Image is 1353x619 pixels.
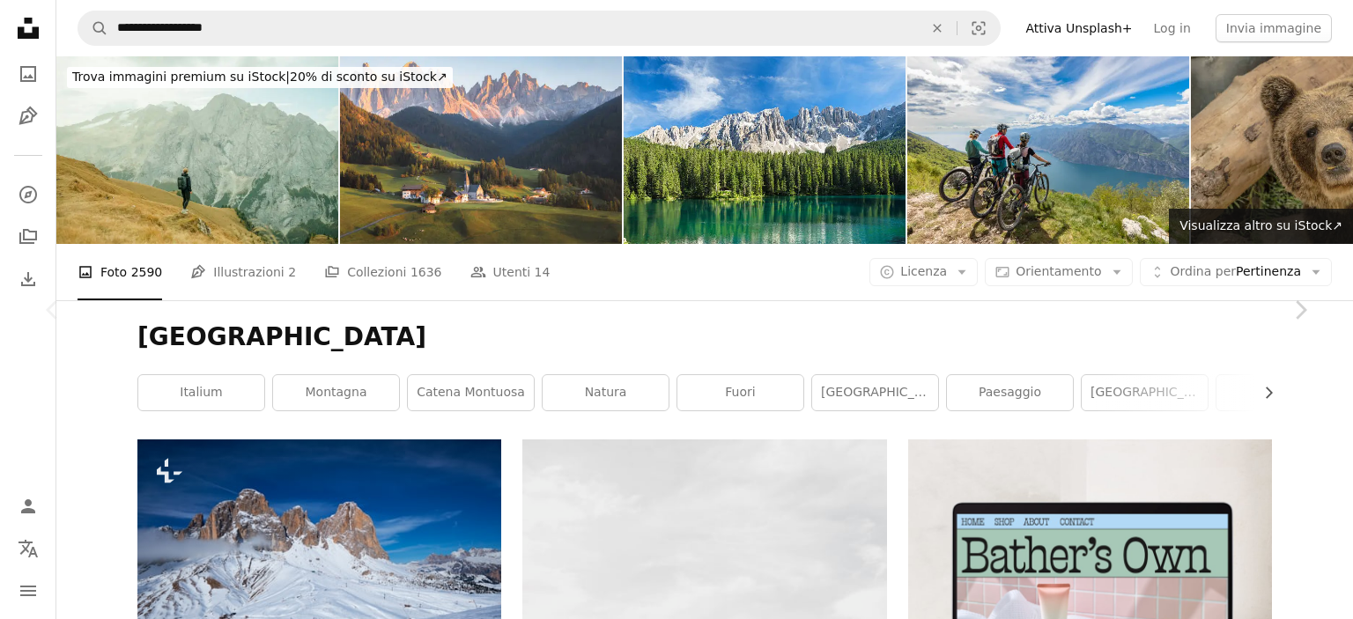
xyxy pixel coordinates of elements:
[11,489,46,524] a: Accedi / Registrati
[985,258,1132,286] button: Orientamento
[11,219,46,254] a: Collezioni
[78,11,1001,46] form: Trova visual in tutto il sito
[1016,264,1101,278] span: Orientamento
[72,70,447,84] span: 20% di sconto su iStock ↗
[288,262,296,282] span: 2
[190,244,296,300] a: Illustrazioni 2
[11,99,46,134] a: Illustrazioni
[947,375,1073,410] a: paesaggio
[1171,264,1236,278] span: Ordina per
[535,262,551,282] span: 14
[56,56,338,244] img: Young woman hikes up path in mountains
[273,375,399,410] a: montagna
[11,531,46,566] button: Lingua
[56,56,463,99] a: Trova immagini premium su iStock|20% di sconto su iStock↗
[324,244,441,300] a: Collezioni 1636
[1247,225,1353,394] a: Avanti
[137,552,501,568] a: Vista di una pista di un comprensorio sciistico con persone che sciano nelle Dolomiti in Italia
[137,321,1272,353] h1: [GEOGRAPHIC_DATA]
[918,11,957,45] button: Elimina
[543,375,669,410] a: natura
[677,375,803,410] a: fuori
[11,177,46,212] a: Esplora
[624,56,906,244] img: Lago di Carezza- Lago di Carezza, Trentino Alto Adige, Italia
[957,11,1000,45] button: Ricerca visiva
[11,573,46,608] button: Menu
[1140,258,1332,286] button: Ordina perPertinenza
[410,262,442,282] span: 1636
[812,375,938,410] a: [GEOGRAPHIC_DATA]
[138,375,264,410] a: Italium
[1216,14,1332,42] button: Invia immagine
[907,56,1189,244] img: Belvedere panoramico sul Lago di Garda, Italia.
[1169,209,1353,244] a: Visualizza altro su iStock↗
[1143,14,1201,42] a: Log in
[408,375,534,410] a: catena montuosa
[78,11,108,45] button: Cerca su Unsplash
[72,70,290,84] span: Trova immagini premium su iStock |
[11,56,46,92] a: Foto
[470,244,551,300] a: Utenti 14
[340,56,622,244] img: Val di Funes. Dolomiti, Italia
[1015,14,1142,42] a: Attiva Unsplash+
[1179,218,1342,232] span: Visualizza altro su iStock ↗
[900,264,947,278] span: Licenza
[1171,263,1301,281] span: Pertinenza
[1082,375,1208,410] a: [GEOGRAPHIC_DATA]
[1216,375,1342,410] a: inverno
[869,258,978,286] button: Licenza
